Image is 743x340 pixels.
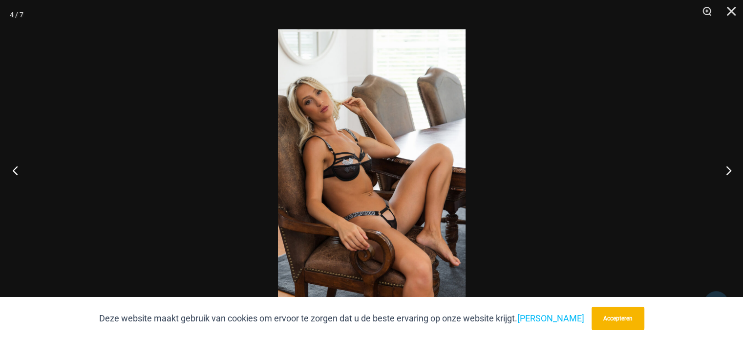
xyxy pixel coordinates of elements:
[706,146,743,195] button: Volgende
[10,11,23,19] font: 4 / 7
[278,29,466,311] img: Uitnodiging tot Verleiding Middernacht 1037 BH 6037 String 1954 06
[99,313,517,323] font: Deze website maakt gebruik van cookies om ervoor te zorgen dat u de beste ervaring op onze websit...
[517,313,584,323] a: [PERSON_NAME]
[603,315,633,322] font: Accepteren
[592,307,644,330] button: Accepteren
